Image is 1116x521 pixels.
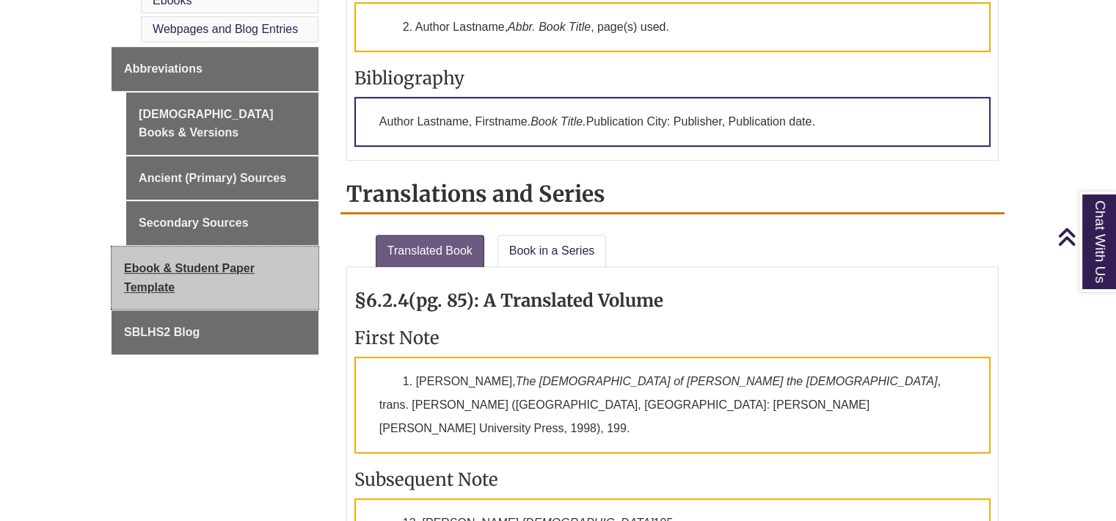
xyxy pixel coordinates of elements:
[508,21,591,33] em: Abbr. Book Title
[354,357,991,453] p: 1. [PERSON_NAME], , trans. [PERSON_NAME] ([GEOGRAPHIC_DATA], [GEOGRAPHIC_DATA]: [PERSON_NAME] [PE...
[153,23,298,35] a: Webpages and Blog Entries
[124,262,255,294] span: Ebook & Student Paper Template
[409,289,663,312] strong: (pg. 85): A Translated Volume
[354,327,991,349] h3: First Note
[516,375,938,387] em: The [DEMOGRAPHIC_DATA] of [PERSON_NAME] the [DEMOGRAPHIC_DATA]
[354,2,991,52] p: 2. Author Lastname, , page(s) used.
[376,235,484,267] a: Translated Book
[112,47,318,91] a: Abbreviations
[530,115,586,128] em: Book Title.
[126,156,318,200] a: Ancient (Primary) Sources
[124,326,200,338] span: SBLHS2 Blog
[354,468,991,491] h3: Subsequent Note
[1057,227,1112,247] a: Back to Top
[340,175,1004,214] h2: Translations and Series
[112,247,318,309] a: Ebook & Student Paper Template
[112,310,318,354] a: SBLHS2 Blog
[354,67,991,90] h3: Bibliography
[354,289,409,312] strong: §6.2.4
[497,235,607,267] a: Book in a Series
[354,97,991,147] p: Author Lastname, Firstname. Publication City: Publisher, Publication date.
[124,62,203,75] span: Abbreviations
[126,201,318,245] a: Secondary Sources
[126,92,318,155] a: [DEMOGRAPHIC_DATA] Books & Versions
